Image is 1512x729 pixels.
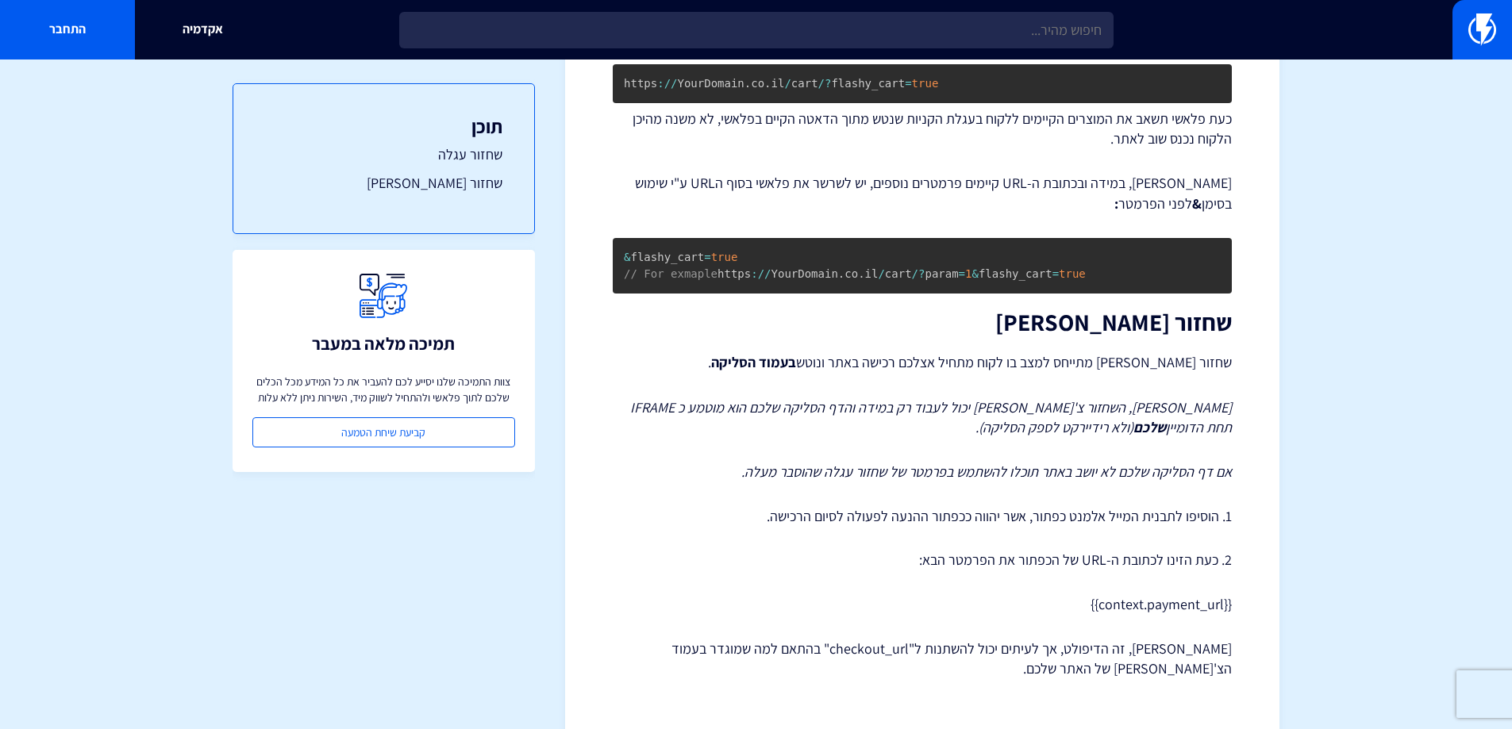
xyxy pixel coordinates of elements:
[624,251,630,263] span: &
[613,173,1232,213] p: [PERSON_NAME], במידה ובכתובת ה-URL קיימים פרמטרים נוספים, יש לשרשר את פלאשי בסוף הURL ע"י שימוש ב...
[858,267,864,280] span: .
[399,12,1114,48] input: חיפוש מהיר...
[265,116,502,136] h3: תוכן
[630,398,1232,437] em: [PERSON_NAME], השחזור צ'[PERSON_NAME] יכול לעבוד רק במידה והדף הסליקה שלכם הוא מוטמע כ IFRAME תחת...
[1059,267,1086,280] span: true
[613,309,1232,336] h2: שחזור [PERSON_NAME]
[704,251,710,263] span: =
[711,251,738,263] span: true
[764,77,771,90] span: .
[624,267,718,280] span: // For exmaple
[751,267,757,280] span: :
[613,594,1232,615] p: {{context.payment_url}}
[878,267,884,280] span: /
[818,77,825,90] span: /
[825,77,831,90] span: ?
[744,77,751,90] span: .
[265,144,502,165] a: שחזור עגלה
[624,251,1086,280] code: flashy_cart https YourDomain co il cart param flashy_cart
[252,374,515,405] p: צוות התמיכה שלנו יסייע לכם להעביר את כל המידע מכל הכלים שלכם לתוך פלאשי ולהתחיל לשווק מיד, השירות...
[912,267,918,280] span: /
[965,267,971,280] span: 1
[905,77,911,90] span: =
[918,267,925,280] span: ?
[252,417,515,447] a: קביעת שיחת הטמעה
[1133,418,1166,436] strong: שלכם
[764,267,771,280] span: /
[838,267,844,280] span: .
[312,334,455,353] h3: תמיכה מלאה במעבר
[912,77,939,90] span: true
[613,351,1232,374] p: שחזור [PERSON_NAME] מתייחס למצב בו לקוח מתחיל אצלכם רכישה באתר ונוטש .
[613,506,1232,527] p: 1. הוסיפו לתבנית המייל אלמנט כפתור, אשר יהווה ככפתור ההנעה לפעולה לסיום הרכישה.
[624,77,938,90] code: https YourDomain co il cart flashy_cart
[711,353,796,371] strong: בעמוד הסליקה
[613,550,1232,570] p: 2. כעת הזינו לכתובת ה-URL של הכפתור את הפרמטר הבא:
[1192,194,1202,213] strong: &
[671,77,677,90] span: /
[657,77,664,90] span: :
[971,267,978,280] span: &
[741,462,1232,481] em: אם דף הסליקה שלכם לא יושב באתר תוכלו להשתמש בפרמטר של שחזור עגלה שהוסבר מעלה.
[613,639,1232,679] p: [PERSON_NAME], זה הדיפולט, אך לעיתים יכול להשתנות ל"checkout_url" בהתאם למה שמוגדר בעמוד הצ'[PERS...
[1052,267,1059,280] span: =
[784,77,791,90] span: /
[758,267,764,280] span: /
[959,267,965,280] span: =
[664,77,671,90] span: /
[1114,194,1118,213] strong: :
[613,109,1232,149] p: כעת פלאשי תשאב את המוצרים הקיימים ללקוח בעגלת הקניות שנטש מתוך הדאטה הקיים בפלאשי, לא משנה מהיכן ...
[265,173,502,194] a: שחזור [PERSON_NAME]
